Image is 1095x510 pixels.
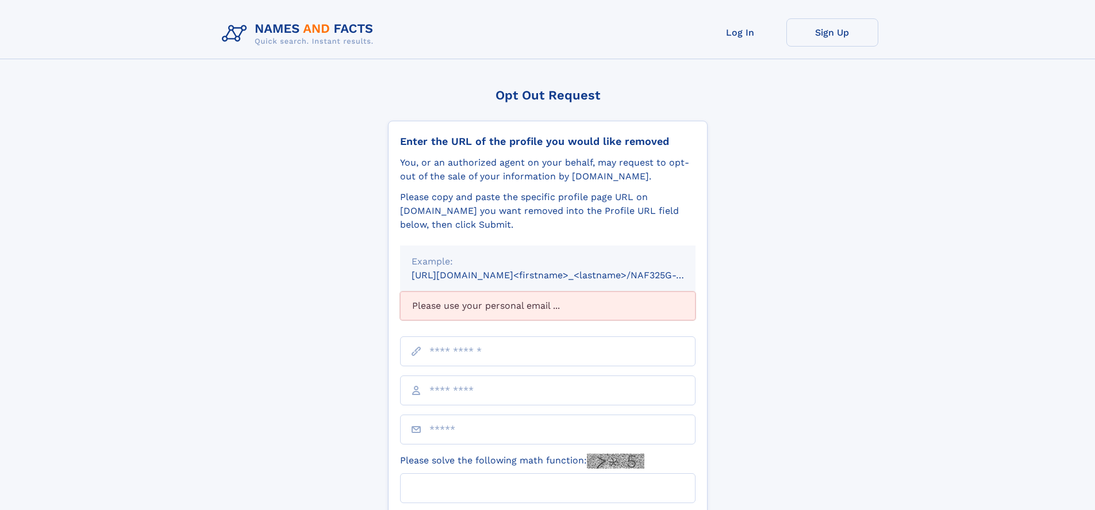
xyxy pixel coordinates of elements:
img: Logo Names and Facts [217,18,383,49]
a: Sign Up [786,18,878,47]
div: You, or an authorized agent on your behalf, may request to opt-out of the sale of your informatio... [400,156,696,183]
small: [URL][DOMAIN_NAME]<firstname>_<lastname>/NAF325G-xxxxxxxx [412,270,717,281]
label: Please solve the following math function: [400,454,644,469]
div: Opt Out Request [388,88,708,102]
a: Log In [694,18,786,47]
div: Please copy and paste the specific profile page URL on [DOMAIN_NAME] you want removed into the Pr... [400,190,696,232]
div: Enter the URL of the profile you would like removed [400,135,696,148]
div: Please use your personal email ... [400,292,696,320]
div: Example: [412,255,684,269]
